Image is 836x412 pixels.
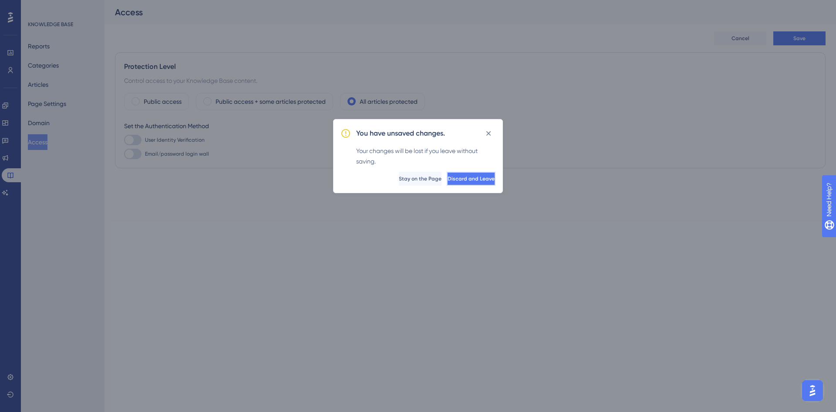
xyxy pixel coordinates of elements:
h2: You have unsaved changes. [356,128,445,139]
span: Need Help? [20,2,54,13]
div: Your changes will be lost if you leave without saving. [356,146,496,167]
iframe: UserGuiding AI Assistant Launcher [799,378,826,404]
span: Stay on the Page [399,175,442,182]
span: Discard and Leave [448,175,495,182]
